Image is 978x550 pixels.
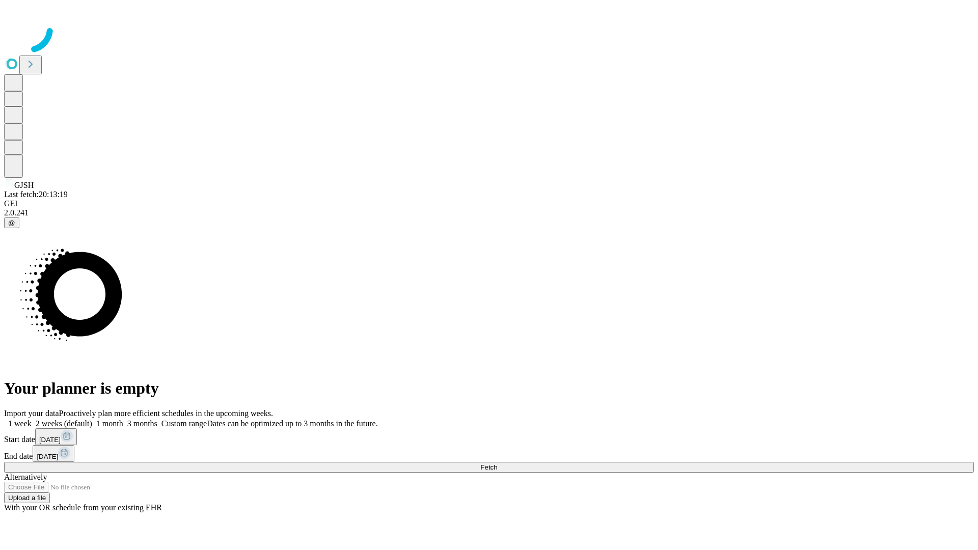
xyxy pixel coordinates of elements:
[4,190,68,199] span: Last fetch: 20:13:19
[4,428,974,445] div: Start date
[59,409,273,418] span: Proactively plan more efficient schedules in the upcoming weeks.
[14,181,34,189] span: GJSH
[4,217,19,228] button: @
[161,419,207,428] span: Custom range
[35,428,77,445] button: [DATE]
[4,503,162,512] span: With your OR schedule from your existing EHR
[39,436,61,444] span: [DATE]
[36,419,92,428] span: 2 weeks (default)
[37,453,58,460] span: [DATE]
[207,419,377,428] span: Dates can be optimized up to 3 months in the future.
[127,419,157,428] span: 3 months
[4,492,50,503] button: Upload a file
[4,379,974,398] h1: Your planner is empty
[480,463,497,471] span: Fetch
[4,199,974,208] div: GEI
[4,409,59,418] span: Import your data
[96,419,123,428] span: 1 month
[8,419,32,428] span: 1 week
[4,208,974,217] div: 2.0.241
[4,462,974,473] button: Fetch
[4,445,974,462] div: End date
[4,473,47,481] span: Alternatively
[8,219,15,227] span: @
[33,445,74,462] button: [DATE]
